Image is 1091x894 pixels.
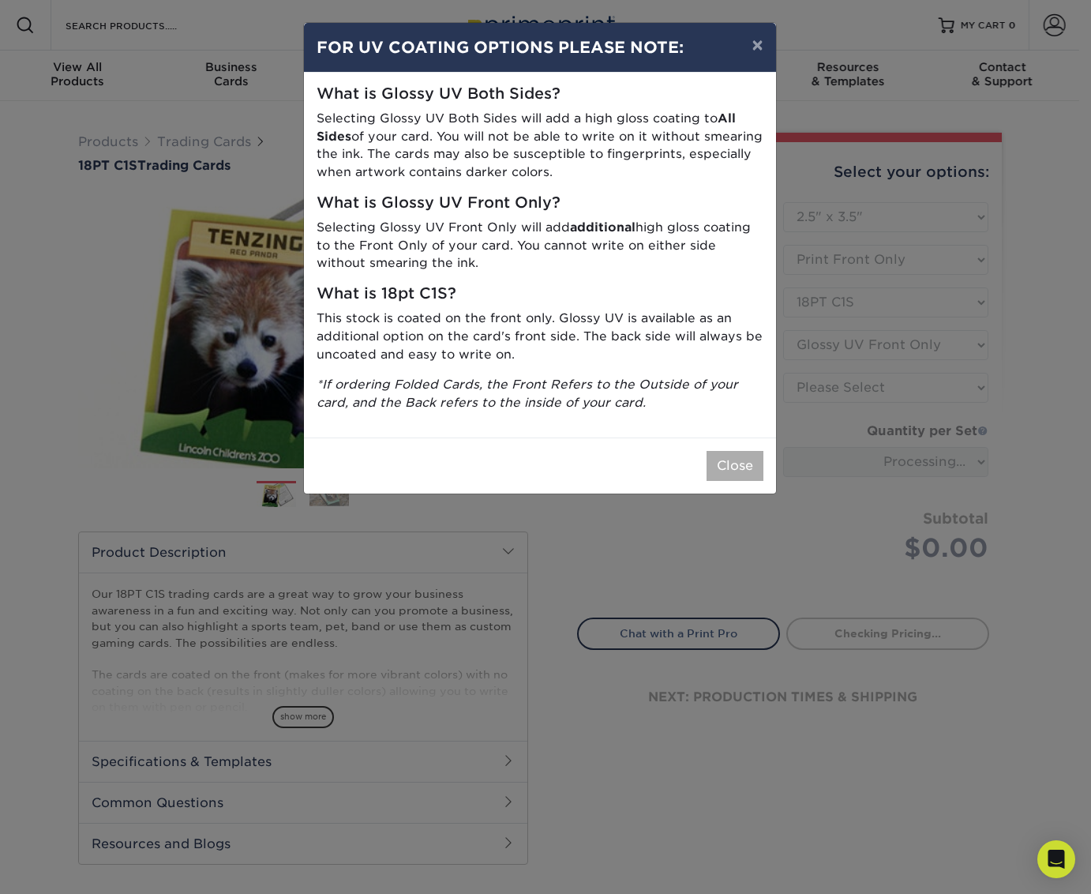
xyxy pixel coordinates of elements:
button: Close [707,451,763,481]
h5: What is 18pt C1S? [317,285,763,303]
p: Selecting Glossy UV Front Only will add high gloss coating to the Front Only of your card. You ca... [317,219,763,272]
strong: All Sides [317,111,736,144]
h5: What is Glossy UV Front Only? [317,194,763,212]
h4: FOR UV COATING OPTIONS PLEASE NOTE: [317,36,763,59]
p: This stock is coated on the front only. Glossy UV is available as an additional option on the car... [317,310,763,363]
button: × [739,23,775,67]
h5: What is Glossy UV Both Sides? [317,85,763,103]
div: Open Intercom Messenger [1037,840,1075,878]
i: *If ordering Folded Cards, the Front Refers to the Outside of your card, and the Back refers to t... [317,377,738,410]
strong: additional [570,220,635,235]
p: Selecting Glossy UV Both Sides will add a high gloss coating to of your card. You will not be abl... [317,110,763,182]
